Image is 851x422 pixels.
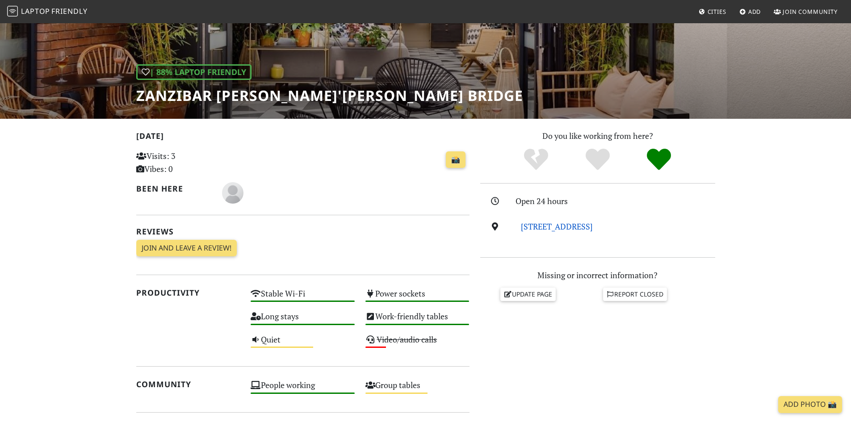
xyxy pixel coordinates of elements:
[136,240,237,257] a: Join and leave a review!
[7,4,88,20] a: LaptopFriendly LaptopFriendly
[222,187,243,197] span: F C
[136,64,252,80] div: | 88% Laptop Friendly
[480,130,715,142] p: Do you like working from here?
[783,8,838,16] span: Join Community
[136,150,240,175] p: Visits: 3 Vibes: 0
[500,288,556,301] a: Update page
[628,147,690,172] div: Definitely!
[360,378,475,401] div: Group tables
[21,6,50,16] span: Laptop
[222,182,243,204] img: blank-535327c66bd565773addf3077783bbfce4b00ec00e9fd257753287c682c7fa38.png
[567,147,629,172] div: Yes
[7,6,18,17] img: LaptopFriendly
[446,151,465,168] a: 📸
[136,227,470,236] h2: Reviews
[245,286,360,309] div: Stable Wi-Fi
[521,221,593,232] a: [STREET_ADDRESS]
[136,87,523,104] h1: Zanzibar [PERSON_NAME]'[PERSON_NAME] Bridge
[136,288,240,297] h2: Productivity
[770,4,841,20] a: Join Community
[603,288,667,301] a: Report closed
[245,309,360,332] div: Long stays
[360,286,475,309] div: Power sockets
[516,195,720,208] div: Open 24 hours
[136,380,240,389] h2: Community
[708,8,726,16] span: Cities
[480,269,715,282] p: Missing or incorrect information?
[695,4,730,20] a: Cities
[505,147,567,172] div: No
[51,6,87,16] span: Friendly
[245,332,360,355] div: Quiet
[360,309,475,332] div: Work-friendly tables
[748,8,761,16] span: Add
[136,131,470,144] h2: [DATE]
[245,378,360,401] div: People working
[736,4,765,20] a: Add
[136,184,212,193] h2: Been here
[377,334,437,345] s: Video/audio calls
